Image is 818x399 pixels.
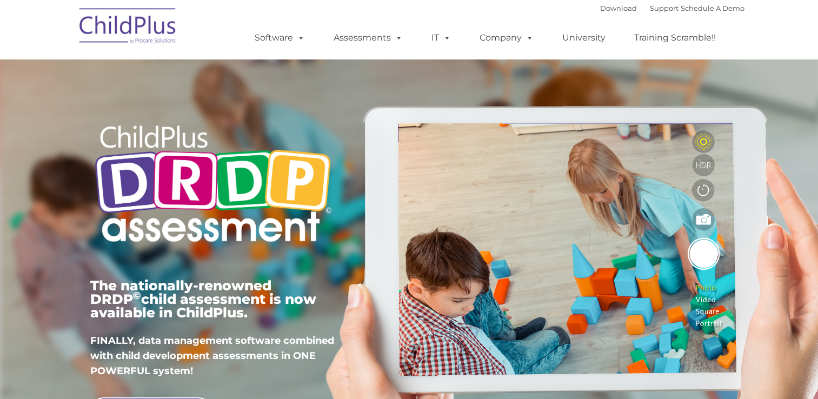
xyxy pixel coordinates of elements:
a: Schedule A Demo [681,4,744,12]
a: Assessments [323,27,414,49]
img: ChildPlus by Procare Solutions [74,1,182,55]
sup: © [133,289,141,302]
span: The nationally-renowned DRDP child assessment is now available in ChildPlus. [90,277,316,321]
a: Software [244,27,316,49]
a: Company [469,27,544,49]
a: University [551,27,616,49]
a: Download [600,4,637,12]
a: Training Scramble!! [623,27,727,49]
span: FINALLY, data management software combined with child development assessments in ONE POWERFUL sys... [90,335,334,377]
a: IT [421,27,462,49]
img: Copyright - DRDP Logo Light [90,111,336,260]
font: | [600,4,744,12]
a: Support [650,4,679,12]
